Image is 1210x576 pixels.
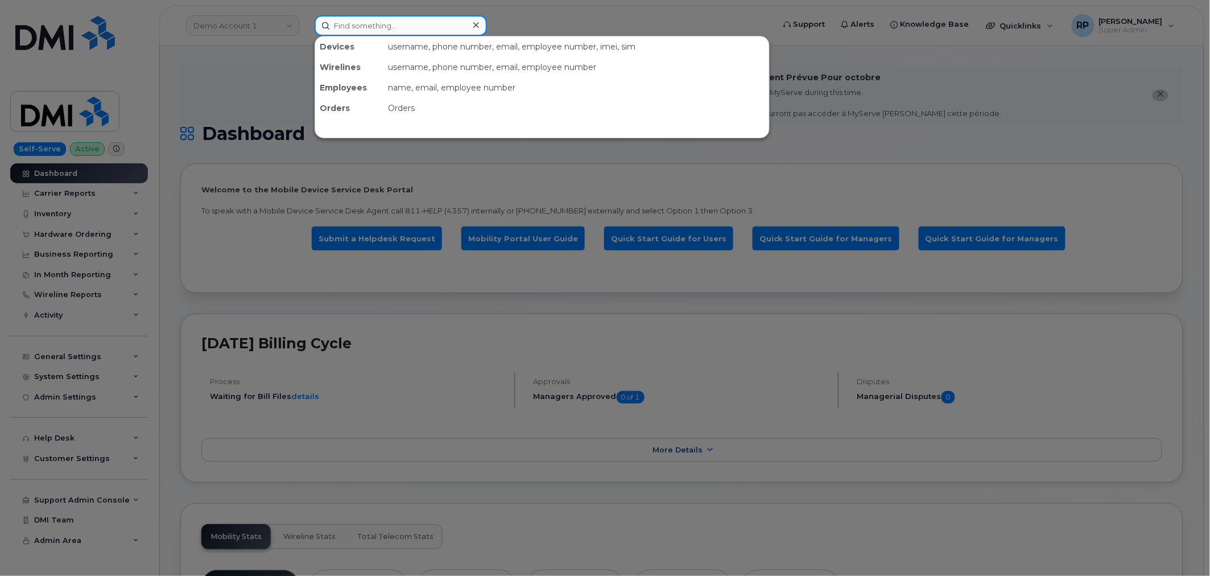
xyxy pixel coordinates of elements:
[315,57,383,77] div: Wirelines
[315,98,383,118] div: Orders
[315,77,383,98] div: Employees
[315,36,383,57] div: Devices
[383,36,769,57] div: username, phone number, email, employee number, imei, sim
[383,77,769,98] div: name, email, employee number
[383,98,769,118] div: Orders
[383,57,769,77] div: username, phone number, email, employee number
